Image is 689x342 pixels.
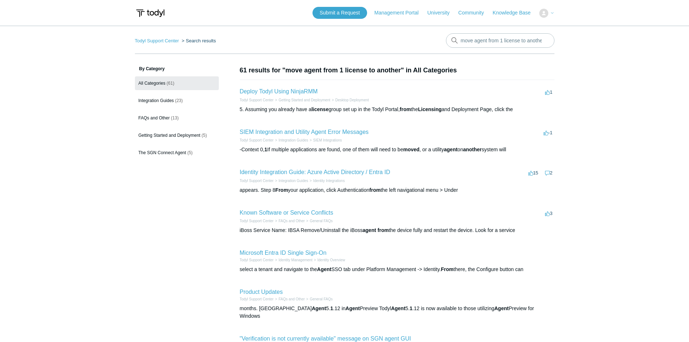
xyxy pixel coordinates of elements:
[240,186,554,194] div: appears. Step 8 your application, click Authentication the left navigational menu > Under
[175,98,183,103] span: (23)
[313,179,345,183] a: Identity Integrations
[240,138,274,142] a: Todyl Support Center
[545,211,552,216] span: 3
[318,258,345,262] a: Identity Overview
[240,178,274,183] li: Todyl Support Center
[278,98,330,102] a: Getting Started and Deployment
[273,97,330,103] li: Getting Started and Deployment
[418,106,442,112] em: Licensing
[135,128,219,142] a: Getting Started and Deployment (5)
[139,81,166,86] span: All Categories
[544,130,553,135] span: -1
[313,138,342,142] a: SIEM Integrations
[409,305,412,311] em: 1
[308,178,345,183] li: Identity Integrations
[240,250,327,256] a: Microsoft Entra ID Single Sign-On
[240,106,554,113] div: 5. Assuming you already have a group set up in the Todyl Portal, the and Deployment Page, click the
[139,133,200,138] span: Getting Started and Deployment
[201,133,207,138] span: (5)
[135,38,180,43] li: Todyl Support Center
[139,150,186,155] span: The SGN Connect Agent
[139,98,174,103] span: Integration Guides
[378,227,389,233] em: from
[494,305,509,311] em: Agent
[240,297,274,301] a: Todyl Support Center
[317,266,332,272] em: Agent
[463,147,481,152] em: another
[330,97,369,103] li: Desktop Deployment
[273,257,312,263] li: Identity Management
[545,170,552,176] span: 2
[240,219,274,223] a: Todyl Support Center
[264,147,267,152] em: 1
[135,66,219,72] h3: By Category
[369,187,380,193] em: from
[180,38,216,43] li: Search results
[444,147,458,152] em: agent
[187,150,193,155] span: (5)
[240,296,274,302] li: Todyl Support Center
[278,258,312,262] a: Identity Management
[273,178,308,183] li: Integration Guides
[240,179,274,183] a: Todyl Support Center
[139,115,170,121] span: FAQs and Other
[345,305,360,311] em: Agent
[312,7,367,19] a: Submit a Request
[330,305,333,311] em: 1
[311,106,328,112] em: license
[403,147,420,152] em: moved
[278,179,308,183] a: Integration Guides
[273,138,308,143] li: Integration Guides
[308,138,342,143] li: SIEM Integrations
[240,227,554,234] div: iBoss Service Name: IBSA Remove/Uninstall the iBoss the device fully and restart the device. Look...
[240,88,318,94] a: Deploy Todyl Using NinjaRMM
[240,289,283,295] a: Product Updates
[305,296,333,302] li: General FAQs
[278,219,305,223] a: FAQs and Other
[167,81,174,86] span: (61)
[335,98,369,102] a: Desktop Deployment
[363,227,376,233] em: agent
[135,146,219,160] a: The SGN Connect Agent (5)
[135,94,219,107] a: Integration Guides (23)
[458,9,491,17] a: Community
[240,97,274,103] li: Todyl Support Center
[275,187,288,193] em: From
[374,9,426,17] a: Management Portal
[240,258,274,262] a: Todyl Support Center
[240,129,369,135] a: SIEM Integration and Utility Agent Error Messages
[446,33,554,48] input: Search
[240,210,333,216] a: Known Software or Service Conflicts
[273,296,305,302] li: FAQs and Other
[427,9,456,17] a: University
[400,106,411,112] em: from
[135,38,179,43] a: Todyl Support Center
[240,305,554,320] div: months. [GEOGRAPHIC_DATA] 5. .12 in Preview Todyl 5. .12 is now available to those utilizing Prev...
[278,297,305,301] a: FAQs and Other
[240,335,411,342] a: "Verification is not currently available" message on SGN agent GUI
[240,66,554,75] h1: 61 results for "move agent from 1 license to another" in All Categories
[278,138,308,142] a: Integration Guides
[135,7,166,20] img: Todyl Support Center Help Center home page
[310,297,332,301] a: General FAQs
[312,257,345,263] li: Identity Overview
[493,9,538,17] a: Knowledge Base
[240,218,274,224] li: Todyl Support Center
[305,218,333,224] li: General FAQs
[545,89,552,95] span: 1
[273,218,305,224] li: FAQs and Other
[135,76,219,90] a: All Categories (61)
[240,138,274,143] li: Todyl Support Center
[240,257,274,263] li: Todyl Support Center
[441,266,454,272] em: From
[240,146,554,153] div: -Context 0, If multiple applications are found, one of them will need to be , or a utility on sys...
[240,169,390,175] a: Identity Integration Guide: Azure Active Directory / Entra ID
[240,98,274,102] a: Todyl Support Center
[135,111,219,125] a: FAQs and Other (13)
[171,115,179,121] span: (13)
[528,170,538,176] span: 15
[312,305,326,311] em: Agent
[391,305,405,311] em: Agent
[240,266,554,273] div: select a tenant and navigate to the SSO tab under Platform Management -> Identity. there, the Con...
[310,219,332,223] a: General FAQs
